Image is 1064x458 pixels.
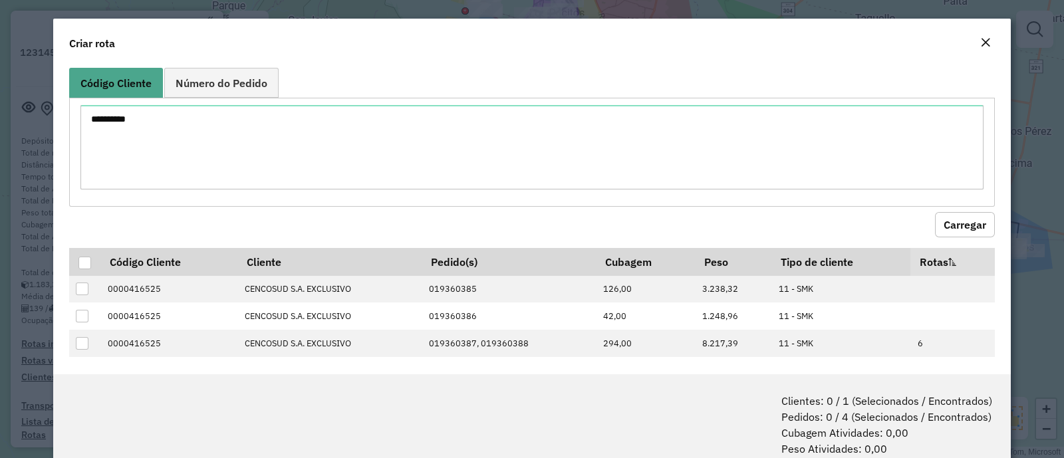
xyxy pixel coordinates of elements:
th: Cliente [237,248,422,276]
td: 11 - SMK [771,276,910,303]
span: Número do Pedido [176,78,267,88]
td: 8.217,39 [696,330,772,357]
button: Close [976,35,995,52]
td: 1.248,96 [696,302,772,330]
span: Clientes: 0 / 1 (Selecionados / Encontrados) Pedidos: 0 / 4 (Selecionados / Encontrados) Cubagem ... [781,393,992,457]
th: Pedido(s) [422,248,596,276]
td: 3.238,32 [696,276,772,303]
button: Carregar [935,212,995,237]
td: 0000416525 [100,302,237,330]
td: CENCOSUD S.A. EXCLUSIVO [237,330,422,357]
td: 0000416525 [100,330,237,357]
td: 11 - SMK [771,330,910,357]
em: Fechar [980,37,991,48]
td: 294,00 [596,330,695,357]
th: Cubagem [596,248,695,276]
th: Peso [696,248,772,276]
td: 0000416525 [100,276,237,303]
span: 019360387, 019360388 [429,338,529,349]
span: 019360386 [429,310,477,322]
h4: Criar rota [69,35,115,51]
th: Código Cliente [100,248,237,276]
td: CENCOSUD S.A. EXCLUSIVO [237,302,422,330]
td: 11 - SMK [771,302,910,330]
td: 126,00 [596,276,695,303]
th: Tipo de cliente [771,248,910,276]
td: CENCOSUD S.A. EXCLUSIVO [237,276,422,303]
td: 6 [910,330,994,357]
span: 019360385 [429,283,477,294]
th: Rotas [910,248,994,276]
td: 42,00 [596,302,695,330]
span: Código Cliente [80,78,152,88]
